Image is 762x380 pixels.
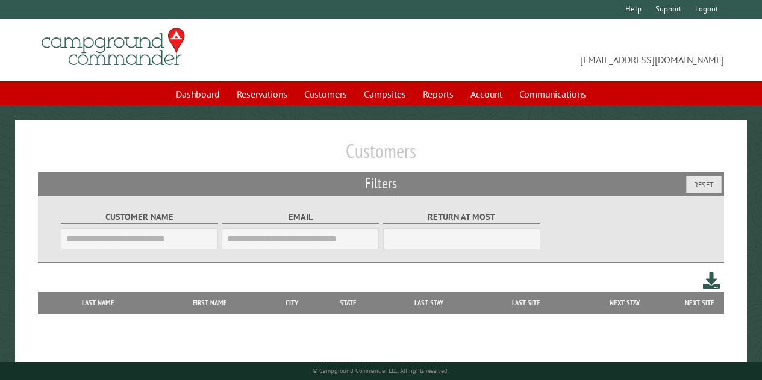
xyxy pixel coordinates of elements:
th: City [267,292,317,314]
th: State [317,292,379,314]
a: Dashboard [169,83,227,105]
th: Last Stay [380,292,478,314]
a: Reservations [230,83,295,105]
a: Account [463,83,510,105]
th: First Name [153,292,267,314]
small: © Campground Commander LLC. All rights reserved. [313,367,449,375]
label: Customer Name [61,210,218,224]
th: Next Stay [574,292,676,314]
th: Next Site [676,292,724,314]
button: Reset [686,176,722,193]
th: Last Name [44,292,152,314]
th: Last Site [478,292,574,314]
a: Customers [297,83,354,105]
a: Communications [512,83,593,105]
img: Campground Commander [38,23,189,70]
h2: Filters [38,172,724,195]
label: Email [222,210,379,224]
h1: Customers [38,139,724,172]
label: Return at most [383,210,540,224]
a: Campsites [357,83,413,105]
a: Download this customer list (.csv) [703,270,720,292]
span: [EMAIL_ADDRESS][DOMAIN_NAME] [381,33,724,67]
a: Reports [416,83,461,105]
